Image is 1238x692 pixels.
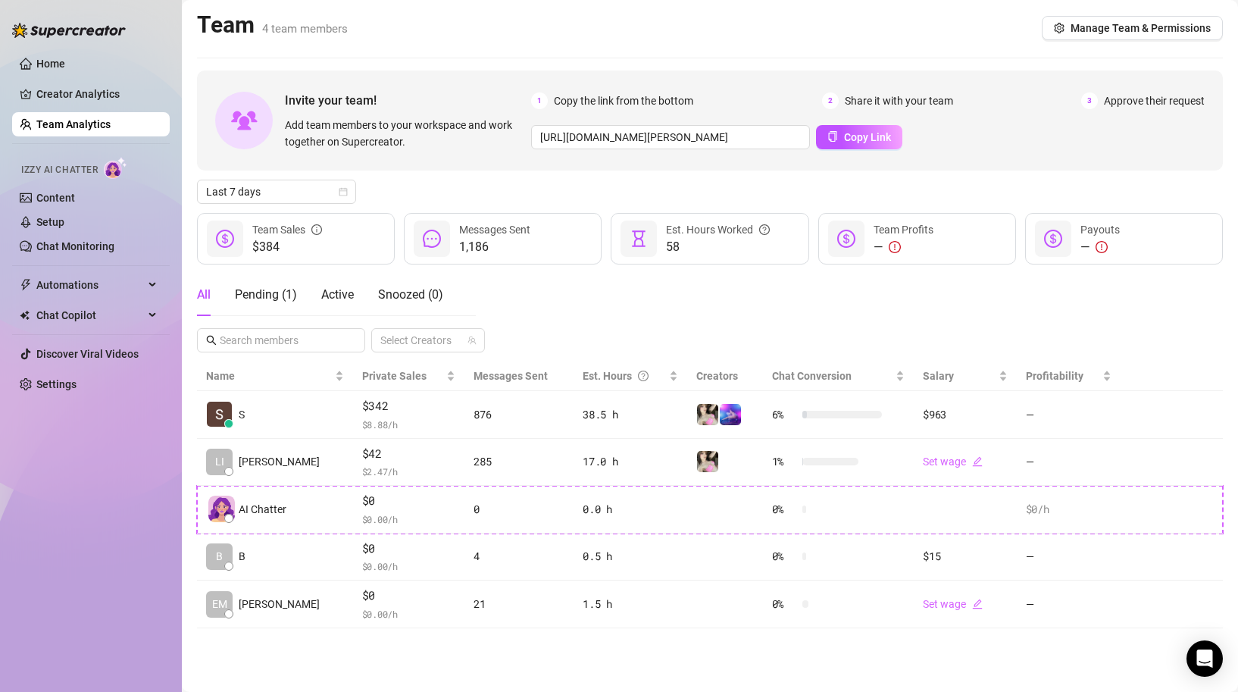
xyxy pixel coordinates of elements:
a: Setup [36,216,64,228]
div: 17.0 h [583,453,678,470]
div: 4 [474,548,564,565]
img: S [207,402,232,427]
td: — [1017,391,1121,439]
div: Pending ( 1 ) [235,286,297,304]
td: — [1017,534,1121,581]
span: 0 % [772,548,796,565]
img: AI Chatter [104,157,127,179]
span: question-circle [759,221,770,238]
span: Add team members to your workspace and work together on Supercreator. [285,117,525,150]
span: dollar-circle [216,230,234,248]
span: Messages Sent [459,224,530,236]
img: Emily [697,451,718,472]
span: Approve their request [1104,92,1205,109]
div: — [874,238,933,256]
span: Share it with your team [845,92,953,109]
span: 1 [531,92,548,109]
span: edit [972,456,983,467]
div: — [1080,238,1120,256]
img: Emily [697,404,718,425]
div: 1.5 h [583,596,678,612]
span: calendar [339,187,348,196]
span: thunderbolt [20,279,32,291]
span: $0 [362,587,456,605]
span: exclamation-circle [1096,241,1108,253]
span: AI Chatter [239,501,286,518]
a: Discover Viral Videos [36,348,139,360]
span: [PERSON_NAME] [239,596,320,612]
span: Salary [923,370,954,382]
span: Payouts [1080,224,1120,236]
span: $ 0.00 /h [362,606,456,622]
span: Last 7 days [206,180,347,203]
span: Name [206,368,332,384]
div: $15 [923,548,1007,565]
span: search [206,335,217,346]
span: $ 0.00 /h [362,512,456,527]
div: 21 [474,596,564,612]
span: info-circle [311,221,322,238]
span: Chat Conversion [772,370,852,382]
img: Emily [720,404,741,425]
span: Active [321,287,354,302]
td: — [1017,581,1121,628]
span: Invite your team! [285,91,531,110]
span: $342 [362,397,456,415]
a: Home [36,58,65,70]
div: $0 /h [1026,501,1111,518]
div: Est. Hours [583,368,666,384]
a: Content [36,192,75,204]
div: Open Intercom Messenger [1186,640,1223,677]
input: Search members [220,332,344,349]
h2: Team [197,11,348,39]
span: $42 [362,445,456,463]
img: Chat Copilot [20,310,30,321]
div: 0.0 h [583,501,678,518]
a: Chat Monitoring [36,240,114,252]
span: $ 2.47 /h [362,464,456,479]
img: izzy-ai-chatter-avatar-DDCN_rTZ.svg [208,496,235,522]
span: $ 0.00 /h [362,559,456,574]
a: Creator Analytics [36,82,158,106]
span: $0 [362,492,456,510]
span: exclamation-circle [889,241,901,253]
span: LI [215,453,224,470]
a: Team Analytics [36,118,111,130]
span: Private Sales [362,370,427,382]
th: Creators [687,362,762,391]
span: Snoozed ( 0 ) [378,287,443,302]
span: Profitability [1026,370,1083,382]
span: Copy the link from the bottom [554,92,693,109]
span: 58 [666,238,770,256]
span: B [239,548,245,565]
span: 1 % [772,453,796,470]
span: $ 8.88 /h [362,417,456,432]
span: Team Profits [874,224,933,236]
span: 0 % [772,596,796,612]
span: B [216,548,223,565]
span: team [467,336,477,345]
div: 0.5 h [583,548,678,565]
span: Izzy AI Chatter [21,163,98,177]
span: 0 % [772,501,796,518]
span: Manage Team & Permissions [1071,22,1211,34]
span: dollar-circle [1044,230,1062,248]
span: EM [212,596,227,612]
span: $384 [252,238,322,256]
span: dollar-circle [837,230,855,248]
div: 38.5 h [583,406,678,423]
span: 2 [822,92,839,109]
button: Manage Team & Permissions [1042,16,1223,40]
span: Automations [36,273,144,297]
div: Team Sales [252,221,322,238]
span: S [239,406,245,423]
span: 6 % [772,406,796,423]
span: hourglass [630,230,648,248]
div: 0 [474,501,564,518]
span: setting [1054,23,1064,33]
span: copy [827,131,838,142]
span: edit [972,599,983,609]
button: Copy Link [816,125,902,149]
div: All [197,286,211,304]
span: Messages Sent [474,370,548,382]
